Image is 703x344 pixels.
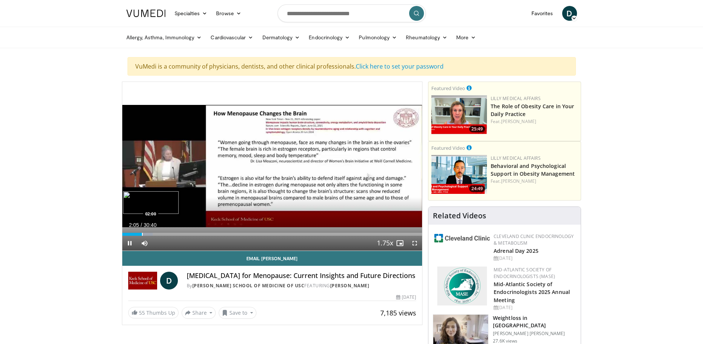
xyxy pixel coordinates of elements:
h3: Weightloss in [GEOGRAPHIC_DATA] [493,314,576,329]
a: Email [PERSON_NAME] [122,251,422,266]
a: Pulmonology [354,30,401,45]
span: 25:49 [469,126,485,132]
img: f382488c-070d-4809-84b7-f09b370f5972.png.150x105_q85_autocrop_double_scale_upscale_version-0.2.png [437,267,487,305]
span: / [141,222,142,228]
span: 30:40 [143,222,156,228]
button: Pause [122,236,137,251]
span: 55 [139,309,145,316]
button: Mute [137,236,152,251]
div: Feat. [491,118,578,125]
div: Progress Bar [122,233,422,236]
div: [DATE] [494,304,575,311]
div: VuMedi is a community of physicians, dentists, and other clinical professionals. [127,57,576,76]
a: Click here to set your password [356,62,444,70]
img: image.jpeg [123,191,179,214]
a: More [452,30,480,45]
a: Lilly Medical Affairs [491,155,541,161]
a: 55 Thumbs Up [128,307,179,318]
a: Endocrinology [304,30,354,45]
a: Allergy, Asthma, Immunology [122,30,206,45]
input: Search topics, interventions [278,4,426,22]
a: Lilly Medical Affairs [491,95,541,102]
img: e1208b6b-349f-4914-9dd7-f97803bdbf1d.png.150x105_q85_crop-smart_upscale.png [431,95,487,134]
a: [PERSON_NAME] School of Medicine of USC [192,282,305,289]
button: Fullscreen [407,236,422,251]
a: Dermatology [258,30,305,45]
video-js: Video Player [122,82,422,251]
div: [DATE] [396,294,416,301]
a: Rheumatology [401,30,452,45]
div: By FEATURING [187,282,417,289]
a: Mid-Atlantic Society of Endocrinologists (MASE) [494,267,555,279]
small: Featured Video [431,85,465,92]
p: 27.6K views [493,338,517,344]
a: The Role of Obesity Care in Your Daily Practice [491,103,574,118]
img: 213c7402-bad5-40e9-967c-d17d6c446da1.png.150x105_q85_autocrop_double_scale_upscale_version-0.2.png [434,234,490,242]
a: Adrenal Day 2025 [494,247,538,254]
button: Share [182,307,216,319]
a: Favorites [527,6,558,21]
a: D [562,6,577,21]
a: [PERSON_NAME] [501,118,536,125]
div: [DATE] [494,255,575,262]
h4: Related Videos [433,211,486,220]
span: 2:05 [129,222,139,228]
button: Save to [219,307,256,319]
a: 24:49 [431,155,487,194]
a: Behavioral and Psychological Support in Obesity Management [491,162,575,177]
span: 7,185 views [380,308,416,317]
small: Featured Video [431,145,465,151]
h4: [MEDICAL_DATA] for Menopause: Current Insights and Future Directions [187,272,417,280]
a: [PERSON_NAME] [501,178,536,184]
a: Specialties [170,6,212,21]
a: Browse [212,6,246,21]
img: ba3304f6-7838-4e41-9c0f-2e31ebde6754.png.150x105_q85_crop-smart_upscale.png [431,155,487,194]
a: Cardiovascular [206,30,258,45]
a: Mid-Atlantic Society of Endocrinologists 2025 Annual Meeting [494,281,570,303]
a: Cleveland Clinic Endocrinology & Metabolism [494,233,574,246]
div: Feat. [491,178,578,185]
a: D [160,272,178,290]
img: Keck School of Medicine of USC [128,272,157,290]
button: Playback Rate [378,236,392,251]
button: Enable picture-in-picture mode [392,236,407,251]
a: [PERSON_NAME] [330,282,369,289]
img: VuMedi Logo [126,10,166,17]
a: 25:49 [431,95,487,134]
p: [PERSON_NAME] [PERSON_NAME] [493,331,576,337]
span: 24:49 [469,185,485,192]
